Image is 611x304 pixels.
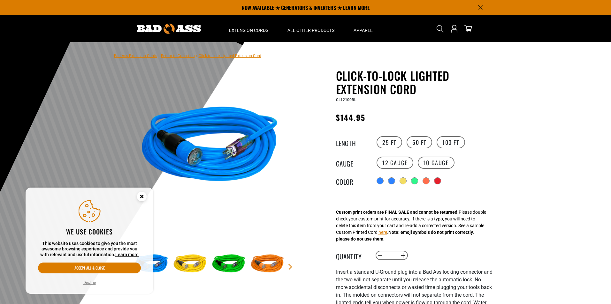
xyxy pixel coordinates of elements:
span: › [158,54,160,58]
button: Decline [81,279,98,286]
a: Return to Collection [161,54,195,58]
a: Next [287,263,294,270]
img: orange [249,246,286,283]
summary: Apparel [344,15,382,42]
summary: Search [435,24,445,34]
label: 50 FT [407,136,432,148]
img: Bad Ass Extension Cords [137,24,201,34]
summary: All Other Products [278,15,344,42]
strong: Custom print orders are FINAL SALE and cannot be returned. [336,210,459,215]
span: $144.95 [336,112,366,123]
h1: Click-to-Lock Lighted Extension Cord [336,69,493,96]
span: › [196,54,197,58]
span: Extension Cords [229,27,268,33]
p: This website uses cookies to give you the most awesome browsing experience and provide you with r... [38,241,141,258]
label: 25 FT [377,136,402,148]
legend: Gauge [336,159,368,167]
legend: Length [336,138,368,146]
strong: Note: emoji symbols do not print correctly, please do not use them. [336,230,474,241]
span: CL12100BL [336,98,356,102]
h2: We use cookies [38,227,141,236]
button: Accept all & close [38,263,141,273]
button: here [378,229,387,236]
span: Click-to-Lock Lighted Extension Cord [199,54,261,58]
span: Apparel [354,27,373,33]
label: 10 Gauge [418,157,454,169]
img: green [210,246,247,283]
label: Quantity [336,251,368,260]
label: 100 FT [437,136,465,148]
img: blue [133,70,287,224]
a: Learn more [115,252,139,257]
a: Bad Ass Extension Cords [114,54,157,58]
summary: Extension Cords [219,15,278,42]
div: Please double check your custom print for accuracy. If there is a typo, you will need to delete t... [336,209,486,242]
aside: Cookie Consent [26,188,153,294]
label: 12 Gauge [377,157,413,169]
legend: Color [336,177,368,185]
span: All Other Products [287,27,334,33]
img: yellow [172,246,209,283]
nav: breadcrumbs [114,52,261,59]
